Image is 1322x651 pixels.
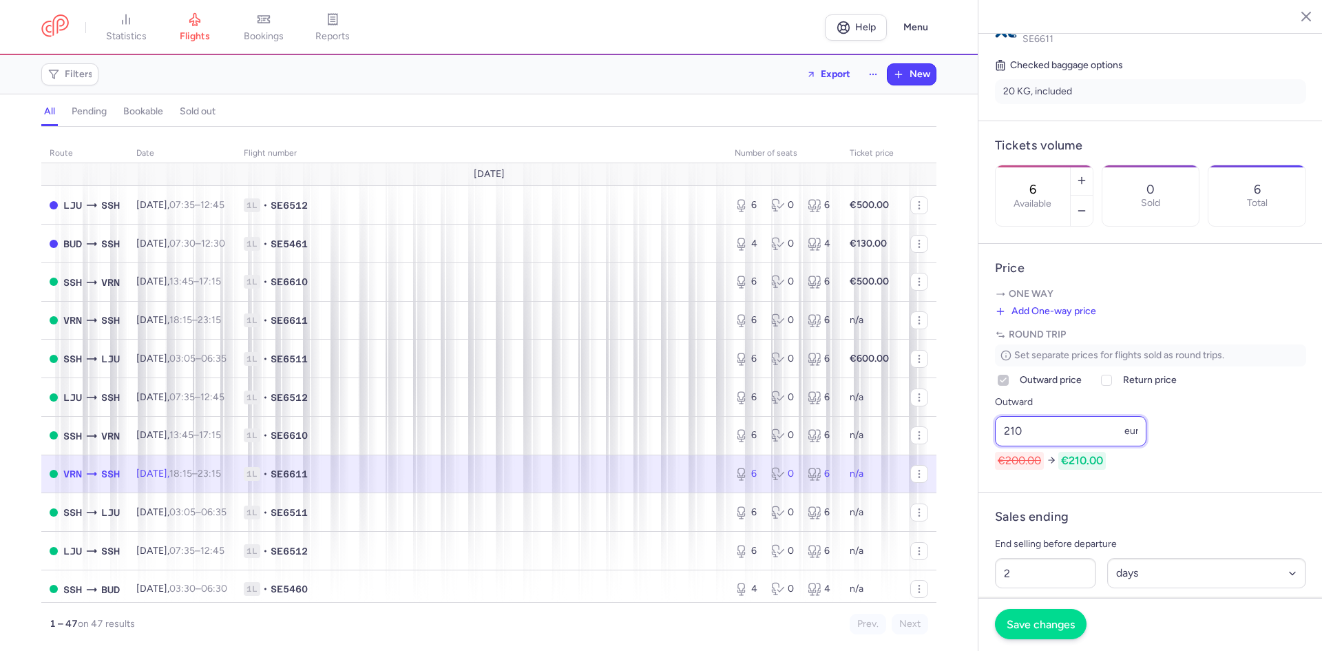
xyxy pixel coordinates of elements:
span: SE6511 [271,352,308,366]
span: • [263,391,268,404]
th: Ticket price [841,143,902,164]
input: ## [995,558,1096,588]
span: • [263,467,268,481]
button: Export [797,63,859,85]
span: SE6511 [271,506,308,519]
button: Add One-way price [995,306,1096,317]
div: 4 [735,237,760,251]
span: 1L [244,237,260,251]
strong: €500.00 [850,276,889,287]
time: 07:35 [169,545,195,557]
span: [DATE], [136,583,227,595]
span: n/a [850,583,863,595]
span: €210.00 [1058,452,1106,470]
span: • [263,506,268,519]
time: 12:30 [201,238,225,249]
span: SSH [101,466,120,482]
div: 6 [808,506,833,519]
span: SE6512 [271,198,308,212]
span: SE6512 [271,544,308,558]
span: [DATE] [474,169,505,180]
span: LJU [101,505,120,520]
span: LJU [63,198,82,213]
span: [DATE], [136,506,227,518]
div: 6 [735,544,760,558]
time: 13:45 [169,276,193,287]
span: • [263,198,268,212]
time: 03:05 [169,506,196,518]
span: BUD [63,236,82,251]
strong: €600.00 [850,353,889,364]
span: VRN [101,428,120,444]
div: 6 [808,198,833,212]
time: 23:15 [198,314,221,326]
span: n/a [850,391,863,403]
span: €200.00 [995,452,1044,470]
span: • [263,313,268,327]
input: Outward price [998,375,1009,386]
h4: Price [995,260,1306,276]
a: CitizenPlane red outlined logo [41,14,69,40]
time: 17:15 [199,429,221,441]
span: SSH [63,351,82,366]
span: 1L [244,544,260,558]
p: 0 [1146,183,1155,196]
p: End selling before departure [995,536,1306,552]
span: SSH [101,236,120,251]
span: New [910,69,930,80]
a: reports [298,12,367,43]
time: 06:35 [201,506,227,518]
p: Round trip [995,328,1306,342]
div: 6 [735,352,760,366]
span: SSH [101,544,120,559]
div: 4 [808,237,833,251]
time: 18:15 [169,314,192,326]
time: 12:45 [200,545,224,557]
span: SSH [101,390,120,405]
span: n/a [850,429,863,441]
button: Save changes [995,609,1087,639]
span: bookings [244,30,284,43]
time: 23:15 [198,468,221,479]
input: --- [995,416,1146,446]
span: SSH [63,505,82,520]
span: [DATE], [136,545,224,557]
h4: all [44,105,55,118]
th: number of seats [726,143,841,164]
time: 07:30 [169,238,196,249]
span: VRN [63,466,82,482]
span: 1L [244,352,260,366]
div: 0 [771,428,797,442]
span: SSH [63,275,82,290]
time: 06:30 [201,583,227,595]
span: VRN [63,313,82,328]
span: • [263,237,268,251]
div: 0 [771,467,797,481]
span: Filters [65,69,93,80]
p: Sold [1141,198,1160,209]
div: 6 [808,391,833,404]
time: 03:30 [169,583,196,595]
div: 4 [735,582,760,596]
div: 6 [735,428,760,442]
label: Available [1014,198,1051,209]
li: 20 KG, included [995,79,1306,104]
strong: 1 – 47 [50,618,78,630]
div: 0 [771,506,797,519]
h4: Tickets volume [995,138,1306,154]
span: Outward price [1020,372,1082,389]
span: SSH [101,198,120,213]
div: 6 [808,313,833,327]
span: 1L [244,467,260,481]
h5: Checked baggage options [995,57,1306,74]
button: Next [892,614,928,634]
span: SE5460 [271,582,308,596]
th: date [128,143,235,164]
span: • [263,582,268,596]
time: 17:15 [199,276,221,287]
div: 6 [735,198,760,212]
div: 6 [735,467,760,481]
span: 1L [244,391,260,404]
a: statistics [92,12,160,43]
span: – [169,545,224,557]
